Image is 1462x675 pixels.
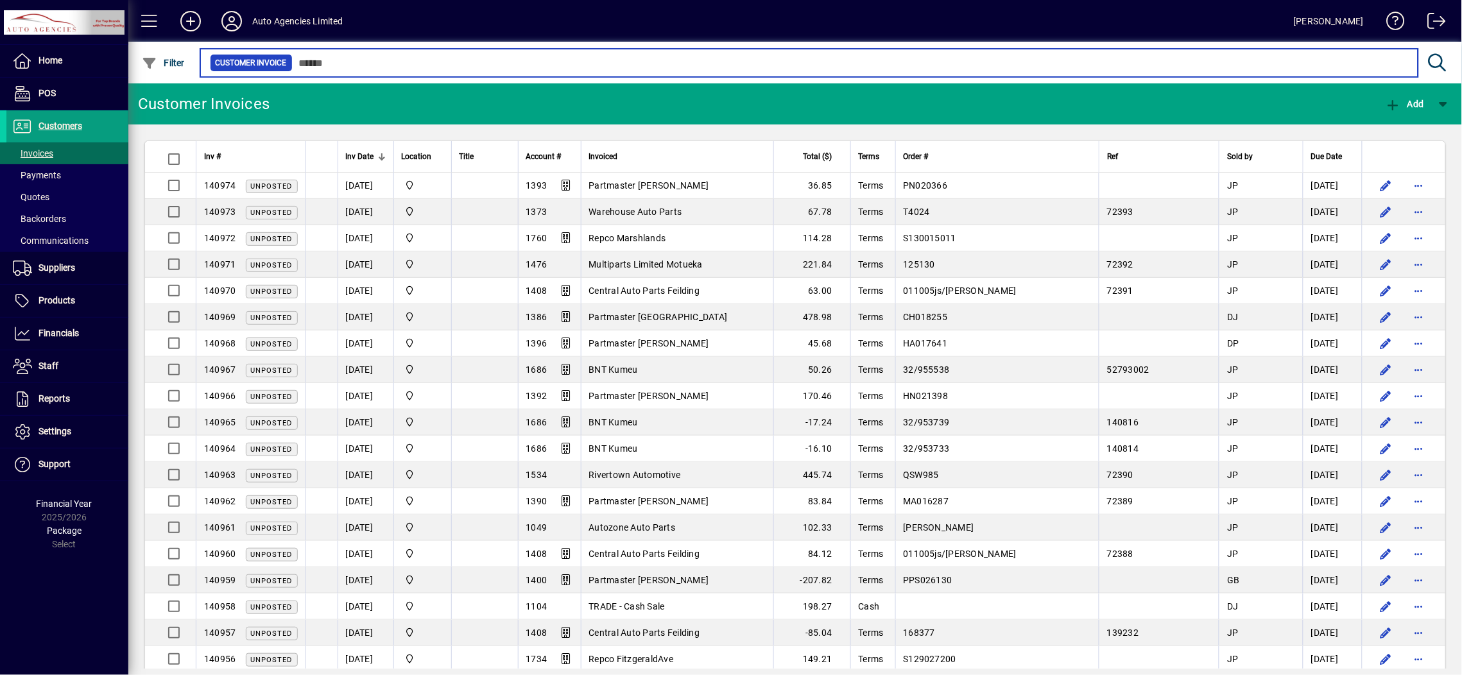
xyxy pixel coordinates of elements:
span: Unposted [251,314,293,322]
span: Total ($) [804,150,832,164]
button: Add [1382,92,1427,115]
span: Unposted [251,472,293,480]
span: Terms [859,522,884,533]
td: [DATE] [338,436,393,462]
span: 1104 [526,601,547,611]
td: [DATE] [338,252,393,278]
div: Order # [904,150,1092,164]
td: [DATE] [1303,541,1362,567]
span: JP [1227,417,1239,427]
span: Products [39,295,75,305]
span: Rangiora [402,205,443,219]
span: Quotes [13,192,49,202]
td: [DATE] [1303,462,1362,488]
td: [DATE] [1303,199,1362,225]
span: Customers [39,121,82,131]
span: JP [1227,180,1239,191]
span: Communications [13,235,89,246]
span: 1393 [526,180,547,191]
span: Terms [859,233,884,243]
span: Suppliers [39,262,75,273]
button: More options [1409,543,1429,564]
div: Total ($) [782,150,844,164]
span: Terms [859,180,884,191]
td: [DATE] [1303,488,1362,515]
div: Ref [1107,150,1211,164]
div: Inv Date [346,150,386,164]
span: 1408 [526,549,547,559]
td: [DATE] [338,225,393,252]
span: Rangiora [402,389,443,403]
span: 140966 [204,391,236,401]
span: Unposted [251,524,293,533]
span: Rangiora [402,599,443,613]
div: Sold by [1227,150,1295,164]
span: Rangiora [402,336,443,350]
td: [DATE] [338,409,393,436]
button: More options [1409,175,1429,196]
span: Rangiora [402,468,443,482]
td: 84.12 [773,541,850,567]
span: 011005js/[PERSON_NAME] [904,549,1017,559]
span: 1534 [526,470,547,480]
span: Home [39,55,62,65]
span: 1686 [526,417,547,427]
span: 140968 [204,338,236,348]
span: Terms [859,443,884,454]
td: [DATE] [1303,383,1362,409]
span: 140970 [204,286,236,296]
span: Repco Marshlands [589,233,666,243]
a: Quotes [6,186,128,208]
span: 140971 [204,259,236,269]
span: 72392 [1107,259,1133,269]
span: MA016287 [904,496,949,506]
span: GB [1227,575,1240,585]
span: 72388 [1107,549,1133,559]
td: 50.26 [773,357,850,383]
a: Reports [6,383,128,415]
td: [DATE] [338,357,393,383]
td: [DATE] [1303,436,1362,462]
span: Terms [859,338,884,348]
span: Unposted [251,551,293,559]
button: Edit [1375,280,1396,301]
button: Add [170,10,211,33]
span: Inv # [204,150,221,164]
span: Unposted [251,366,293,375]
button: More options [1409,412,1429,432]
span: Unposted [251,445,293,454]
button: Edit [1375,307,1396,327]
button: More options [1409,307,1429,327]
span: Title [460,150,474,164]
span: 140973 [204,207,236,217]
button: More options [1409,228,1429,248]
span: JP [1227,549,1239,559]
span: Settings [39,426,71,436]
td: 221.84 [773,252,850,278]
span: [PERSON_NAME] [904,522,974,533]
span: Unposted [251,577,293,585]
button: Edit [1375,543,1396,564]
span: Unposted [251,287,293,296]
span: BNT Kumeu [589,364,638,375]
a: Payments [6,164,128,186]
button: More options [1409,333,1429,354]
span: Reports [39,393,70,404]
span: Support [39,459,71,469]
span: Customer Invoice [216,56,287,69]
td: [DATE] [338,278,393,304]
span: 125130 [904,259,936,269]
span: 140965 [204,417,236,427]
a: Suppliers [6,252,128,284]
td: 83.84 [773,488,850,515]
td: 478.98 [773,304,850,330]
div: Due Date [1311,150,1354,164]
span: Terms [859,286,884,296]
td: -16.10 [773,436,850,462]
span: QSW985 [904,470,940,480]
td: [DATE] [338,594,393,620]
span: Location [402,150,432,164]
span: 140974 [204,180,236,191]
span: TRADE - Cash Sale [589,601,665,611]
a: Products [6,285,128,317]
